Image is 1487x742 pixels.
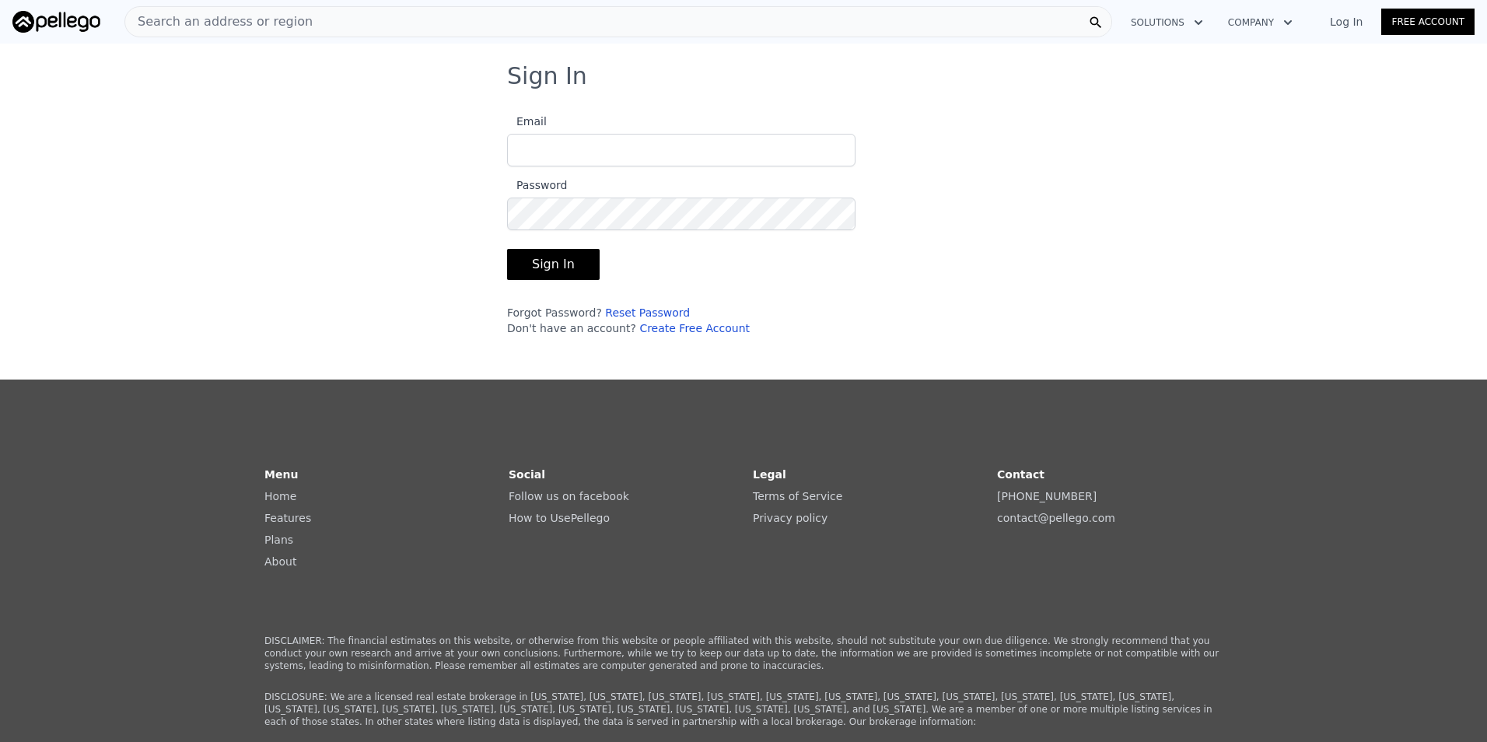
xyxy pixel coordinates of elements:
[1381,9,1475,35] a: Free Account
[507,115,547,128] span: Email
[264,534,293,546] a: Plans
[1311,14,1381,30] a: Log In
[507,249,600,280] button: Sign In
[507,179,567,191] span: Password
[605,306,690,319] a: Reset Password
[264,691,1223,728] p: DISCLOSURE: We are a licensed real estate brokerage in [US_STATE], [US_STATE], [US_STATE], [US_ST...
[1118,9,1216,37] button: Solutions
[507,198,855,230] input: Password
[264,635,1223,672] p: DISCLAIMER: The financial estimates on this website, or otherwise from this website or people aff...
[1216,9,1305,37] button: Company
[639,322,750,334] a: Create Free Account
[753,468,786,481] strong: Legal
[264,512,311,524] a: Features
[509,468,545,481] strong: Social
[753,512,827,524] a: Privacy policy
[997,512,1115,524] a: contact@pellego.com
[753,490,842,502] a: Terms of Service
[264,468,298,481] strong: Menu
[997,468,1044,481] strong: Contact
[509,512,610,524] a: How to UsePellego
[264,490,296,502] a: Home
[507,62,980,90] h3: Sign In
[507,305,855,336] div: Forgot Password? Don't have an account?
[997,490,1097,502] a: [PHONE_NUMBER]
[509,490,629,502] a: Follow us on facebook
[125,12,313,31] span: Search an address or region
[12,11,100,33] img: Pellego
[264,555,296,568] a: About
[507,134,855,166] input: Email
